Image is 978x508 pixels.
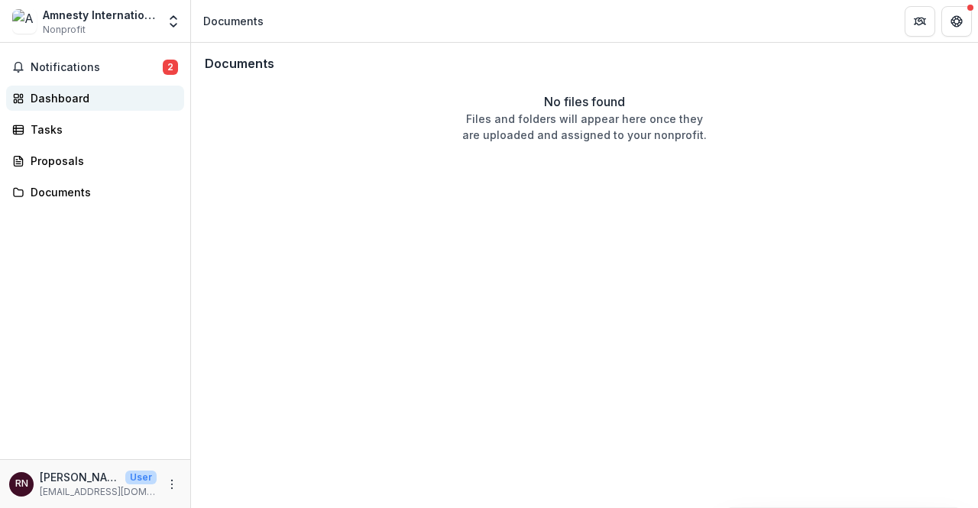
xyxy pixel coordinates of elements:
p: [PERSON_NAME] [40,469,119,485]
p: Files and folders will appear here once they are uploaded and assigned to your nonprofit. [462,111,707,143]
div: Documents [31,184,172,200]
p: [EMAIL_ADDRESS][DOMAIN_NAME] [40,485,157,499]
button: Open entity switcher [163,6,184,37]
img: Amnesty International USA [12,9,37,34]
button: Get Help [941,6,972,37]
div: Dashboard [31,90,172,106]
a: Documents [6,180,184,205]
span: 2 [163,60,178,75]
a: Dashboard [6,86,184,111]
p: No files found [544,92,625,111]
button: Notifications2 [6,55,184,79]
a: Proposals [6,148,184,173]
nav: breadcrumb [197,10,270,32]
h3: Documents [205,57,274,71]
a: Tasks [6,117,184,142]
div: Amnesty International USA [43,7,157,23]
span: Notifications [31,61,163,74]
button: Partners [905,6,935,37]
div: Tasks [31,121,172,138]
p: User [125,471,157,484]
div: Rachel Nissley [15,479,28,489]
div: Proposals [31,153,172,169]
button: More [163,475,181,493]
span: Nonprofit [43,23,86,37]
div: Documents [203,13,264,29]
